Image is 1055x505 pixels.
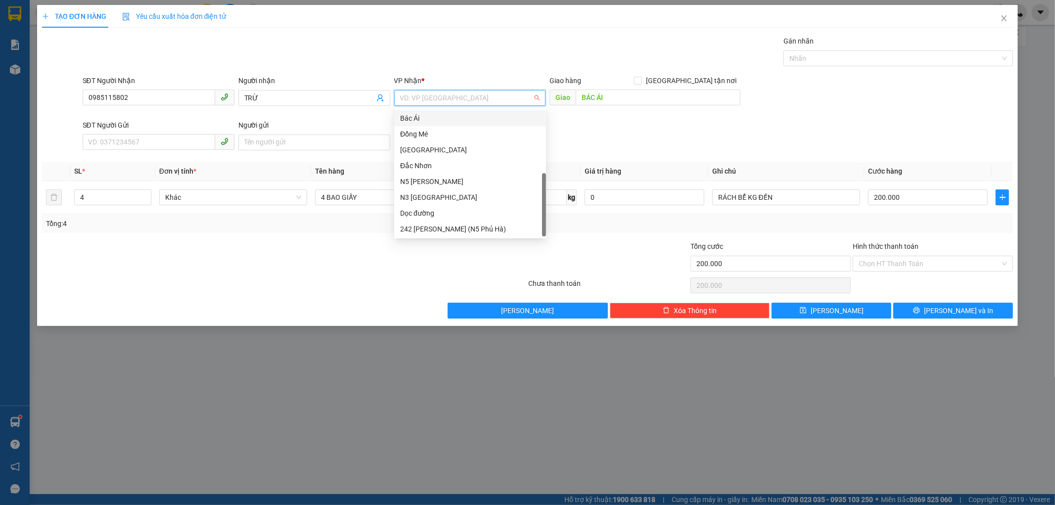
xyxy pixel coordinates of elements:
[528,278,690,295] div: Chưa thanh toán
[800,307,807,315] span: save
[394,110,546,126] div: Bác Ái
[913,307,920,315] span: printer
[83,75,234,86] div: SĐT Người Nhận
[165,190,301,205] span: Khác
[924,305,993,316] span: [PERSON_NAME] và In
[159,167,196,175] span: Đơn vị tính
[122,12,227,20] span: Yêu cầu xuất hóa đơn điện tử
[400,144,540,155] div: [GEOGRAPHIC_DATA]
[708,162,864,181] th: Ghi chú
[394,126,546,142] div: Đồng Mé
[783,37,814,45] label: Gán nhãn
[550,77,581,85] span: Giao hàng
[642,75,740,86] span: [GEOGRAPHIC_DATA] tận nơi
[853,242,918,250] label: Hình thức thanh toán
[990,5,1018,33] button: Close
[576,90,740,105] input: Dọc đường
[772,303,891,319] button: save[PERSON_NAME]
[42,12,106,20] span: TẠO ĐƠN HÀNG
[12,64,44,110] b: Xe Đăng Nhân
[400,129,540,139] div: Đồng Mé
[674,305,717,316] span: Xóa Thông tin
[893,303,1013,319] button: printer[PERSON_NAME] và In
[501,305,554,316] span: [PERSON_NAME]
[42,13,49,20] span: plus
[811,305,864,316] span: [PERSON_NAME]
[74,167,82,175] span: SL
[315,167,344,175] span: Tên hàng
[690,242,723,250] span: Tổng cước
[448,303,608,319] button: [PERSON_NAME]
[610,303,770,319] button: deleteXóa Thông tin
[663,307,670,315] span: delete
[868,167,902,175] span: Cước hàng
[61,14,98,61] b: Gửi khách hàng
[400,224,540,234] div: 242 [PERSON_NAME] (N5 Phủ Hà)
[107,12,131,36] img: logo.jpg
[394,107,546,118] div: Văn phòng không hợp lệ
[394,189,546,205] div: N3 Ninh Bình
[394,221,546,237] div: 242 Lê Duẫn (N5 Phủ Hà)
[394,174,546,189] div: N5 Phan Rang
[400,192,540,203] div: N3 [GEOGRAPHIC_DATA]
[46,218,407,229] div: Tổng: 4
[400,160,540,171] div: Đắc Nhơn
[394,142,546,158] div: Nha Hố
[83,120,234,131] div: SĐT Người Gửi
[567,189,577,205] span: kg
[394,77,422,85] span: VP Nhận
[46,189,62,205] button: delete
[996,189,1009,205] button: plus
[238,75,390,86] div: Người nhận
[585,189,704,205] input: 0
[585,167,621,175] span: Giá trị hàng
[315,189,463,205] input: VD: Bàn, Ghế
[83,38,136,46] b: [DOMAIN_NAME]
[376,94,384,102] span: user-add
[221,138,229,145] span: phone
[394,205,546,221] div: Dọc đường
[712,189,860,205] input: Ghi Chú
[83,47,136,59] li: (c) 2017
[400,113,540,124] div: Bác Ái
[238,120,390,131] div: Người gửi
[996,193,1009,201] span: plus
[394,158,546,174] div: Đắc Nhơn
[400,176,540,187] div: N5 [PERSON_NAME]
[550,90,576,105] span: Giao
[400,208,540,219] div: Dọc đường
[1000,14,1008,22] span: close
[221,93,229,101] span: phone
[122,13,130,21] img: icon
